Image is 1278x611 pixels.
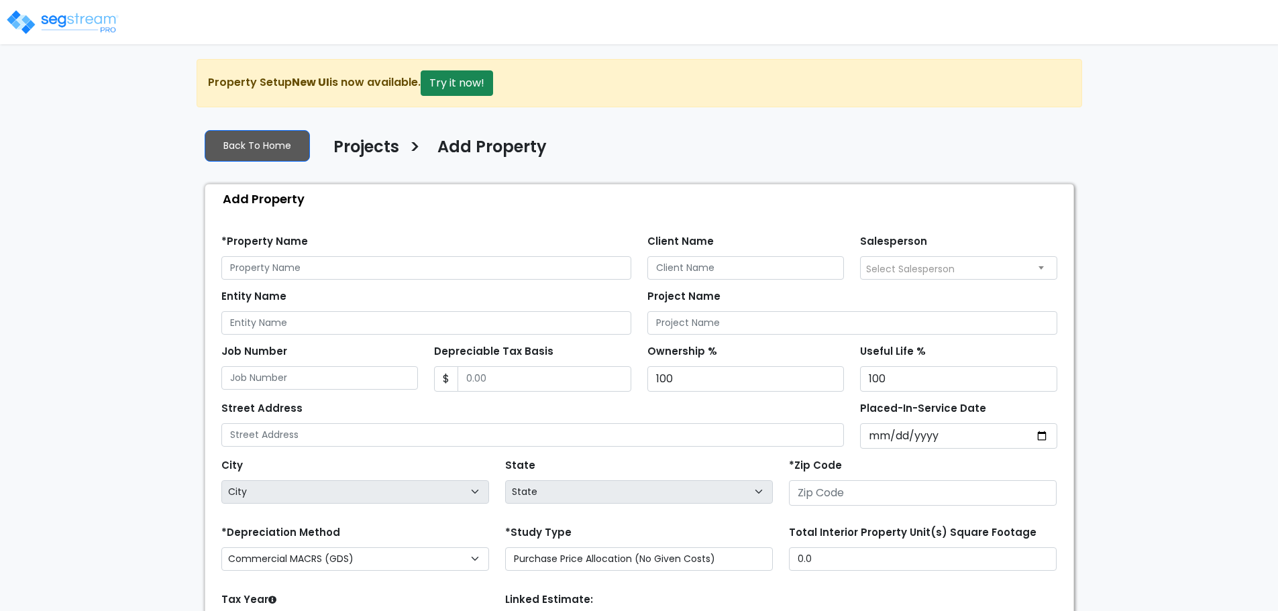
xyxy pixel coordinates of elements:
[789,525,1036,541] label: Total Interior Property Unit(s) Square Footage
[458,366,631,392] input: 0.00
[505,525,572,541] label: *Study Type
[221,344,287,359] label: Job Number
[860,344,926,359] label: Useful Life %
[221,256,631,280] input: Property Name
[323,137,399,166] a: Projects
[221,592,276,608] label: Tax Year
[221,311,631,335] input: Entity Name
[221,401,303,416] label: Street Address
[505,592,593,608] label: Linked Estimate:
[205,130,310,162] a: Back To Home
[434,344,553,359] label: Depreciable Tax Basis
[409,136,421,162] h3: >
[221,366,419,390] input: Job Number
[647,311,1057,335] input: Project Name
[860,401,986,416] label: Placed-In-Service Date
[866,262,955,276] span: Select Salesperson
[789,458,842,474] label: *Zip Code
[221,423,845,447] input: Street Address
[221,458,243,474] label: City
[333,137,399,160] h4: Projects
[212,184,1073,213] div: Add Property
[437,137,547,160] h4: Add Property
[860,234,927,249] label: Salesperson
[221,234,308,249] label: *Property Name
[292,74,329,90] strong: New UI
[789,547,1057,571] input: total square foot
[505,458,535,474] label: State
[434,366,458,392] span: $
[427,137,547,166] a: Add Property
[647,366,845,392] input: Ownership %
[647,289,721,304] label: Project Name
[647,344,717,359] label: Ownership %
[221,525,340,541] label: *Depreciation Method
[860,366,1057,392] input: Useful Life %
[421,70,493,96] button: Try it now!
[647,256,845,280] input: Client Name
[647,234,714,249] label: Client Name
[197,59,1082,107] div: Property Setup is now available.
[789,480,1057,506] input: Zip Code
[5,9,119,36] img: logo_pro_r.png
[221,289,286,304] label: Entity Name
